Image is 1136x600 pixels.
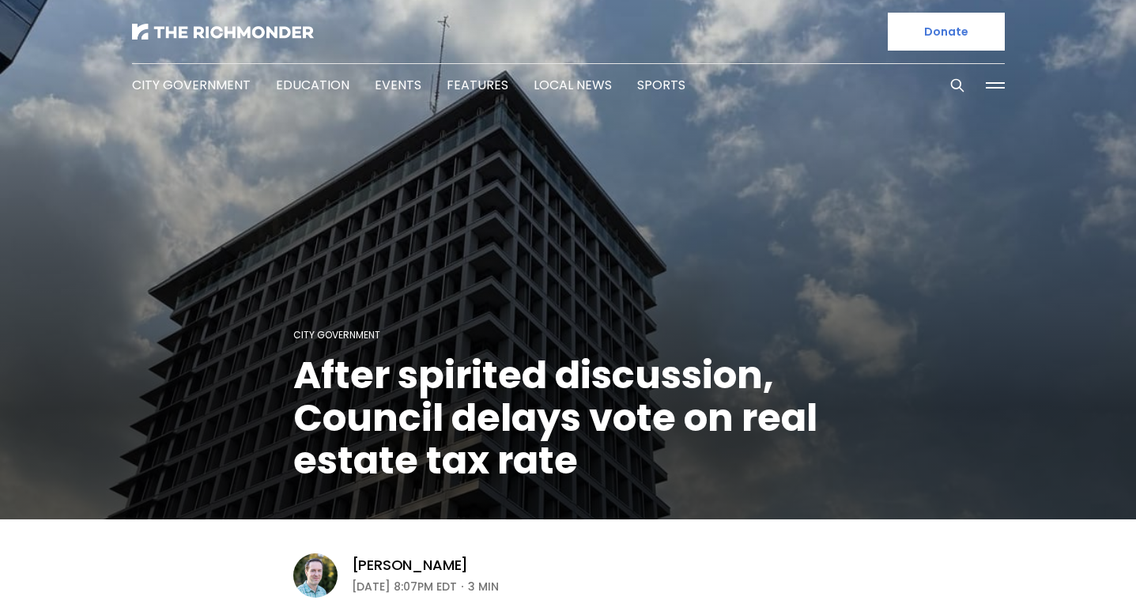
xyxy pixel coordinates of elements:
a: Features [447,76,508,94]
a: Education [276,76,349,94]
a: City Government [293,328,380,342]
a: Donate [888,13,1005,51]
button: Search this site [945,74,969,97]
h1: After spirited discussion, Council delays vote on real estate tax rate [293,354,844,482]
span: 3 min [468,577,499,596]
time: [DATE] 8:07PM EDT [352,577,457,596]
a: [PERSON_NAME] [352,556,469,575]
a: City Government [132,76,251,94]
a: Sports [637,76,685,94]
img: Michael Phillips [293,553,338,598]
a: Local News [534,76,612,94]
img: The Richmonder [132,24,314,40]
a: Events [375,76,421,94]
